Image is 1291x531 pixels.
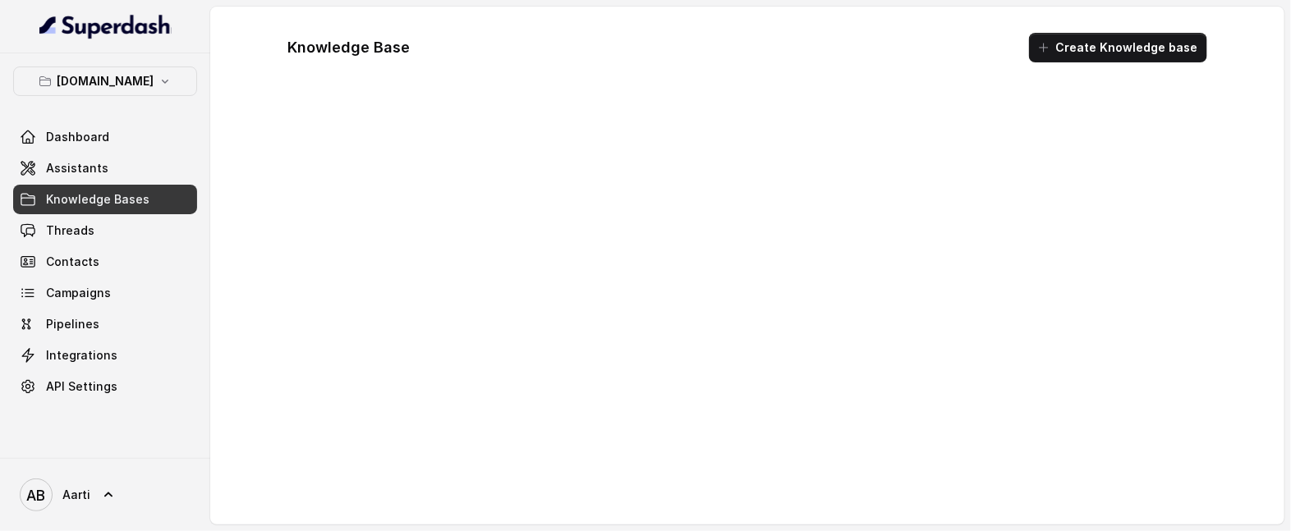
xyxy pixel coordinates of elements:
[62,487,90,503] span: Aarti
[13,472,197,518] a: Aarti
[13,278,197,308] a: Campaigns
[46,347,117,364] span: Integrations
[27,487,46,504] text: AB
[46,160,108,176] span: Assistants
[57,71,154,91] p: [DOMAIN_NAME]
[46,285,111,301] span: Campaigns
[13,66,197,96] button: [DOMAIN_NAME]
[13,247,197,277] a: Contacts
[1029,33,1207,62] button: Create Knowledge base
[287,34,410,61] h1: Knowledge Base
[39,13,172,39] img: light.svg
[13,309,197,339] a: Pipelines
[46,191,149,208] span: Knowledge Bases
[13,122,197,152] a: Dashboard
[13,153,197,183] a: Assistants
[46,222,94,239] span: Threads
[46,378,117,395] span: API Settings
[46,254,99,270] span: Contacts
[13,185,197,214] a: Knowledge Bases
[13,216,197,245] a: Threads
[13,341,197,370] a: Integrations
[13,372,197,401] a: API Settings
[46,316,99,332] span: Pipelines
[46,129,109,145] span: Dashboard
